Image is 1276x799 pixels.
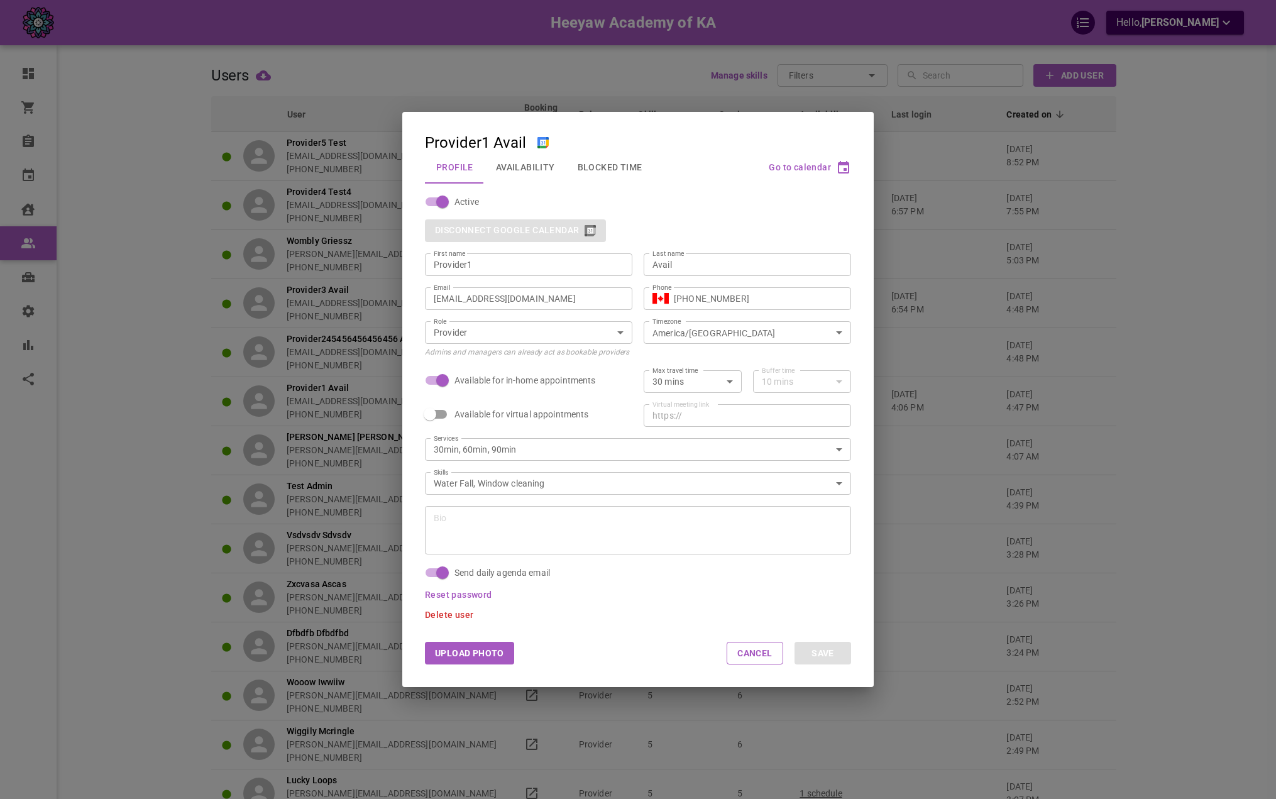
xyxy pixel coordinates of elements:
button: Cancel [727,642,783,664]
label: Timezone [652,317,681,326]
div: Provider [434,326,624,339]
label: Email [434,283,450,292]
button: Delete user [425,610,473,619]
button: Availability [485,151,566,184]
span: Go to calendar [769,162,831,172]
label: Max travel time [652,366,698,375]
span: Available for virtual appointments [454,408,588,421]
span: Admins and managers can already act as bookable providers [425,348,629,356]
span: Active [454,196,479,208]
button: Select country [652,289,669,308]
div: 30 mins [652,375,733,388]
button: Reset password [425,590,492,599]
label: First name [434,249,465,258]
label: Last name [652,249,684,258]
button: Go to calendar [769,163,851,172]
input: +1 (702) 123-4567 [674,292,842,305]
label: Services [434,434,458,443]
label: Virtual meeting link [652,400,709,409]
span: Reset password [425,590,492,600]
p: https:// [652,409,682,422]
span: Send daily agenda email [454,566,550,579]
button: Upload Photo [425,642,514,664]
div: You cannot disconnect another user's Google Calendar [425,219,606,242]
div: Provider1 Avail [425,135,549,151]
button: Blocked Time [566,151,654,184]
div: 30min, 60min, 90min [434,443,842,456]
span: Available for in-home appointments [454,374,595,387]
span: Delete user [425,610,473,620]
label: Role [434,317,447,326]
label: Phone [652,283,672,292]
button: Profile [425,151,485,184]
label: Buffer time [762,366,795,375]
div: Water Fall, Window cleaning [434,477,842,490]
div: 10 mins [762,375,842,388]
img: Google Calendar connected [537,137,549,148]
button: Open [830,324,848,341]
label: Skills [434,468,449,477]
